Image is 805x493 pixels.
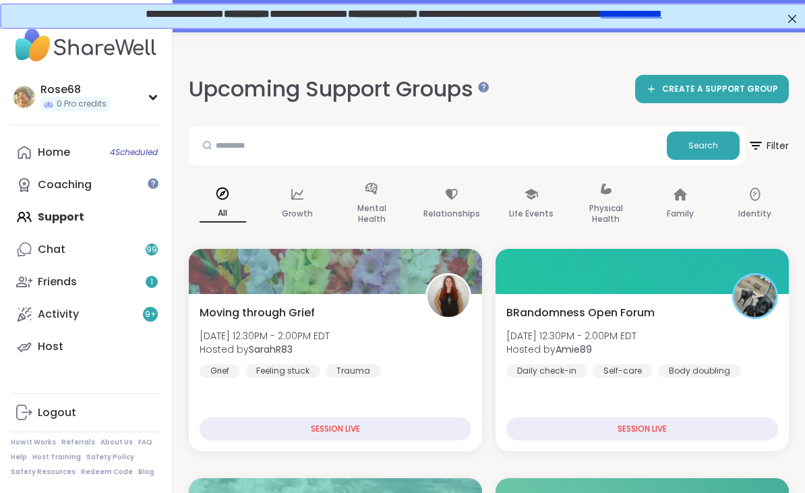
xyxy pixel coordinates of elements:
[86,453,134,462] a: Safety Policy
[506,417,778,440] div: SESSION LIVE
[148,178,158,189] iframe: Spotlight
[506,305,655,321] span: BRandomness Open Forum
[32,453,81,462] a: Host Training
[200,329,330,343] span: [DATE] 12:30PM - 2:00PM EDT
[150,277,153,288] span: 1
[11,233,161,266] a: Chat99
[11,298,161,330] a: Activity9+
[556,343,592,356] b: Amie89
[478,82,489,92] iframe: Spotlight
[349,200,395,227] p: Mental Health
[38,405,76,420] div: Logout
[748,129,789,162] span: Filter
[11,453,27,462] a: Help
[688,140,718,152] span: Search
[506,343,636,356] span: Hosted by
[282,206,313,222] p: Growth
[667,132,740,160] button: Search
[200,417,471,440] div: SESSION LIVE
[200,305,315,321] span: Moving through Grief
[734,275,776,317] img: Amie89
[635,75,789,103] a: CREATE A SUPPORT GROUP
[100,438,133,447] a: About Us
[38,242,65,257] div: Chat
[11,169,161,201] a: Coaching
[81,467,133,477] a: Redeem Code
[245,364,320,378] div: Feeling stuck
[326,364,381,378] div: Trauma
[189,74,484,105] h2: Upcoming Support Groups
[38,145,70,160] div: Home
[738,206,771,222] p: Identity
[138,438,152,447] a: FAQ
[146,244,157,256] span: 99
[423,206,480,222] p: Relationships
[38,307,79,322] div: Activity
[11,467,76,477] a: Safety Resources
[57,98,107,110] span: 0 Pro credits
[11,22,161,69] img: ShareWell Nav Logo
[200,343,330,356] span: Hosted by
[200,205,246,223] p: All
[509,206,554,222] p: Life Events
[138,467,154,477] a: Blog
[38,339,63,354] div: Host
[593,364,653,378] div: Self-care
[61,438,95,447] a: Referrals
[583,200,629,227] p: Physical Health
[11,397,161,429] a: Logout
[13,86,35,108] img: Rose68
[145,309,156,320] span: 9 +
[11,266,161,298] a: Friends1
[38,274,77,289] div: Friends
[249,343,293,356] b: SarahR83
[110,147,158,158] span: 4 Scheduled
[506,364,587,378] div: Daily check-in
[11,438,56,447] a: How It Works
[11,330,161,363] a: Host
[506,329,636,343] span: [DATE] 12:30PM - 2:00PM EDT
[667,206,694,222] p: Family
[38,177,92,192] div: Coaching
[200,364,240,378] div: Grief
[11,136,161,169] a: Home4Scheduled
[427,275,469,317] img: SarahR83
[40,82,109,97] div: Rose68
[658,364,741,378] div: Body doubling
[662,84,778,95] span: CREATE A SUPPORT GROUP
[748,126,789,165] button: Filter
